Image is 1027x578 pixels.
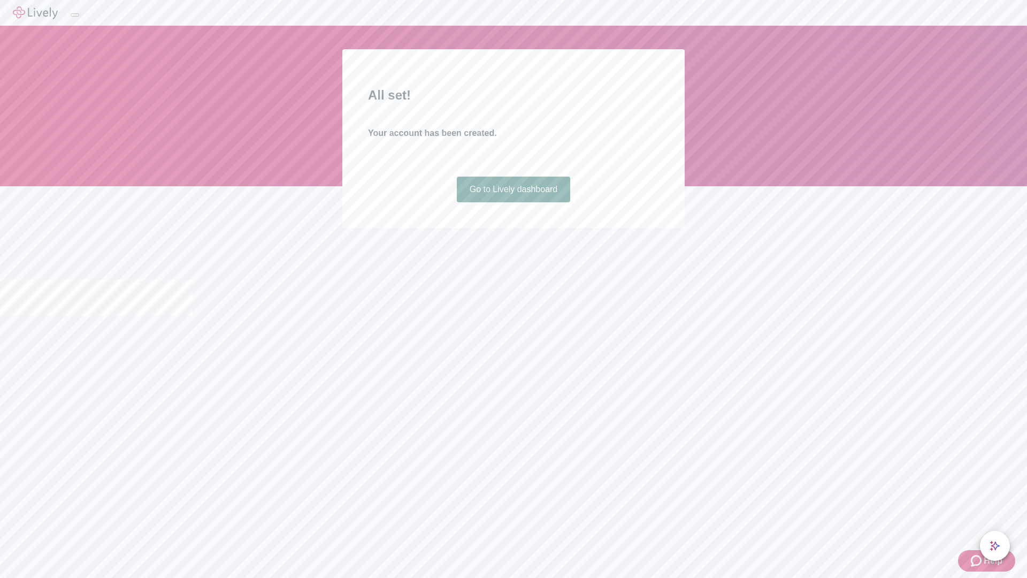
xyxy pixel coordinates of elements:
[990,541,1000,551] svg: Lively AI Assistant
[980,531,1010,561] button: chat
[457,177,571,202] a: Go to Lively dashboard
[13,6,58,19] img: Lively
[71,13,79,17] button: Log out
[984,554,1002,567] span: Help
[971,554,984,567] svg: Zendesk support icon
[368,86,659,105] h2: All set!
[958,550,1015,572] button: Zendesk support iconHelp
[368,127,659,140] h4: Your account has been created.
